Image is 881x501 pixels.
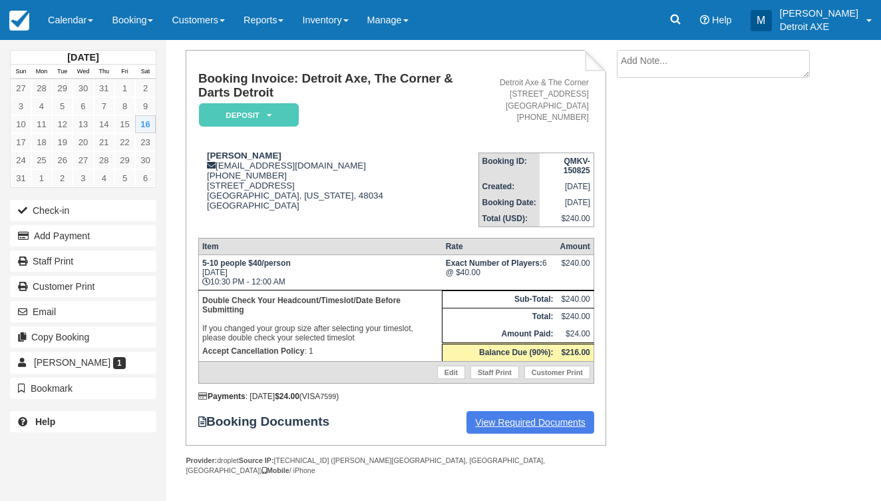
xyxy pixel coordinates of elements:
[31,169,52,187] a: 1
[94,133,114,151] a: 21
[73,65,93,79] th: Wed
[198,239,442,255] th: Item
[198,72,478,99] h1: Booking Invoice: Detroit Axe, The Corner & Darts Detroit
[10,352,156,373] a: [PERSON_NAME] 1
[11,151,31,169] a: 24
[10,276,156,297] a: Customer Print
[700,15,709,25] i: Help
[52,97,73,115] a: 5
[466,411,594,434] a: View Required Documents
[442,239,557,255] th: Rate
[94,169,114,187] a: 4
[199,103,299,127] em: Deposit
[35,416,55,427] b: Help
[478,153,540,179] th: Booking ID:
[202,294,439,344] p: If you changed your group size after selecting your timeslot, please double check your selected t...
[442,343,557,361] th: Balance Due (90%):
[712,15,732,25] span: Help
[94,151,114,169] a: 28
[484,77,589,123] address: Detroit Axe & The Corner [STREET_ADDRESS] [GEOGRAPHIC_DATA] [PHONE_NUMBER]
[52,65,73,79] th: Tue
[470,366,519,379] a: Staff Print
[73,115,93,133] a: 13
[9,11,29,31] img: checkfront-main-nav-mini-logo.png
[186,456,606,476] div: droplet [TECHNICAL_ID] ([PERSON_NAME][GEOGRAPHIC_DATA], [GEOGRAPHIC_DATA], [GEOGRAPHIC_DATA]) / i...
[135,79,156,97] a: 2
[34,357,110,368] span: [PERSON_NAME]
[11,169,31,187] a: 31
[198,255,442,290] td: [DATE] 10:30 PM - 12:00 AM
[10,225,156,247] button: Add Payment
[11,65,31,79] th: Sun
[442,255,557,290] td: 6 @ $40.00
[52,151,73,169] a: 26
[442,291,557,308] th: Sub-Total:
[446,258,542,268] strong: Exact Number of Players
[31,65,52,79] th: Mon
[11,133,31,151] a: 17
[442,326,557,344] th: Amount Paid:
[207,151,281,161] strong: [PERSON_NAME]
[478,195,540,211] th: Booking Date:
[135,151,156,169] a: 30
[114,65,135,79] th: Fri
[94,115,114,133] a: 14
[135,133,156,151] a: 23
[198,103,294,127] a: Deposit
[113,357,126,369] span: 1
[186,456,217,464] strong: Provider:
[73,133,93,151] a: 20
[202,346,304,356] strong: Accept Cancellation Policy
[10,378,156,399] button: Bookmark
[556,326,594,344] td: $24.00
[52,79,73,97] a: 29
[561,348,590,357] strong: $216.00
[114,151,135,169] a: 29
[780,7,858,20] p: [PERSON_NAME]
[10,411,156,432] a: Help
[478,179,540,195] th: Created:
[94,97,114,115] a: 7
[442,308,557,326] th: Total:
[198,151,478,227] div: [EMAIL_ADDRESS][DOMAIN_NAME] [PHONE_NUMBER] [STREET_ADDRESS] [GEOGRAPHIC_DATA], [US_STATE], 48034...
[52,115,73,133] a: 12
[524,366,590,379] a: Customer Print
[11,97,31,115] a: 3
[10,326,156,348] button: Copy Booking
[73,79,93,97] a: 30
[135,115,156,133] a: 16
[31,133,52,151] a: 18
[560,258,590,278] div: $240.00
[67,52,98,63] strong: [DATE]
[275,392,299,401] strong: $24.00
[198,414,342,429] strong: Booking Documents
[73,97,93,115] a: 6
[10,200,156,221] button: Check-in
[94,79,114,97] a: 31
[135,169,156,187] a: 6
[31,115,52,133] a: 11
[11,79,31,97] a: 27
[52,133,73,151] a: 19
[73,169,93,187] a: 3
[202,258,291,268] strong: 5-10 people $40/person
[135,65,156,79] th: Sat
[31,151,52,169] a: 25
[10,301,156,322] button: Email
[135,97,156,115] a: 9
[478,211,540,227] th: Total (USD):
[73,151,93,169] a: 27
[198,392,594,401] div: : [DATE] (VISA )
[52,169,73,187] a: 2
[540,211,594,227] td: $240.00
[320,392,336,400] small: 7599
[556,291,594,308] td: $240.00
[114,115,135,133] a: 15
[556,308,594,326] td: $240.00
[114,97,135,115] a: 8
[564,157,590,175] strong: QMKV-150825
[11,115,31,133] a: 10
[202,296,401,314] b: Double Check Your Headcount/Timeslot/Date Before Submitting
[556,239,594,255] th: Amount
[751,10,772,31] div: M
